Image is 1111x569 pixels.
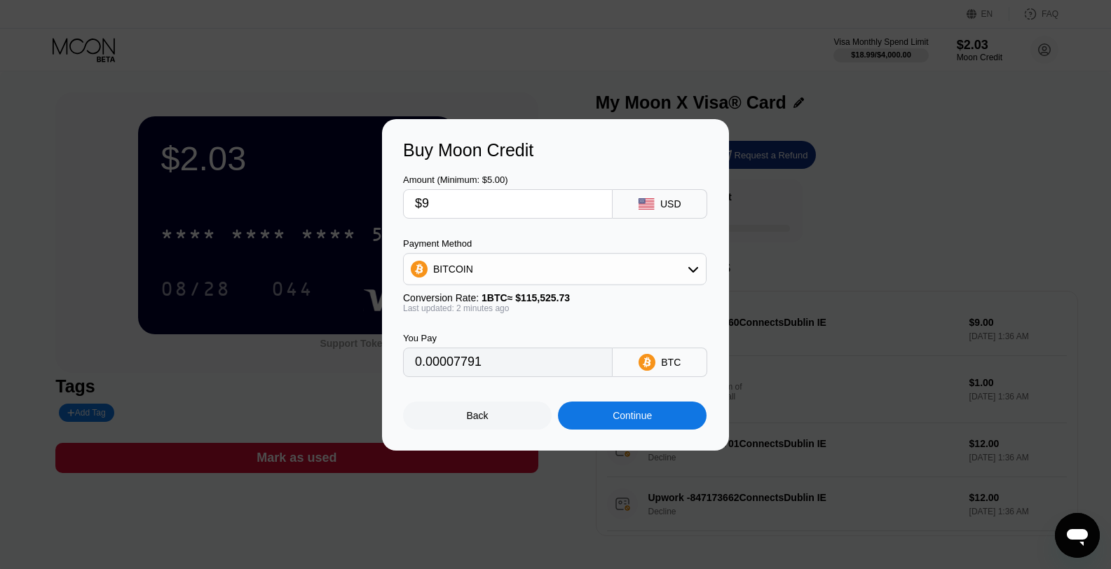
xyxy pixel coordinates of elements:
div: BTC [661,357,681,368]
div: Last updated: 2 minutes ago [403,303,707,313]
div: Conversion Rate: [403,292,707,303]
span: 1 BTC ≈ $115,525.73 [482,292,570,303]
div: BITCOIN [404,255,706,283]
input: $0.00 [415,190,601,218]
div: USD [660,198,681,210]
div: Payment Method [403,238,707,249]
iframe: Button to launch messaging window [1055,513,1100,558]
div: Continue [558,402,707,430]
div: Back [467,410,489,421]
div: Amount (Minimum: $5.00) [403,174,613,185]
div: BITCOIN [433,263,473,275]
div: Back [403,402,552,430]
div: You Pay [403,333,613,343]
div: Buy Moon Credit [403,140,708,160]
div: Continue [613,410,652,421]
